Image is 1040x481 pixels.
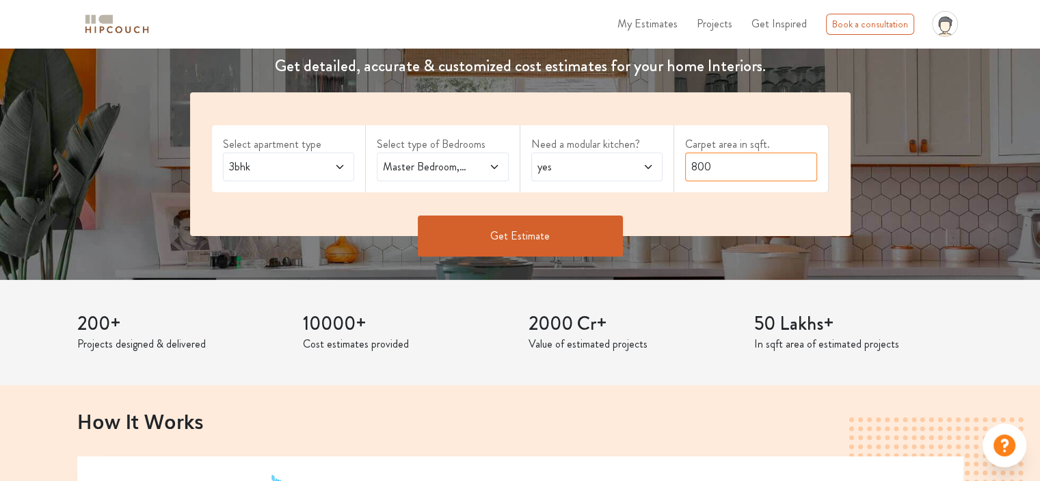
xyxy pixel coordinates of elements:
img: logo-horizontal.svg [83,12,151,36]
h3: 50 Lakhs+ [754,313,963,336]
label: Carpet area in sqft. [685,136,817,153]
span: 3bhk [226,159,316,175]
span: Projects [697,16,732,31]
button: Get Estimate [418,216,623,257]
h2: How It Works [77,409,963,432]
p: Cost estimates provided [303,336,512,352]
h3: 200+ [77,313,286,336]
span: logo-horizontal.svg [83,9,151,40]
span: Get Inspired [751,16,807,31]
p: In sqft area of estimated projects [754,336,963,352]
span: Master Bedroom,Guest,Entertainment Den [380,159,470,175]
input: Enter area sqft [685,153,817,181]
p: Projects designed & delivered [77,336,286,352]
h3: 10000+ [303,313,512,336]
p: Value of estimated projects [529,336,738,352]
span: yes [535,159,624,175]
span: My Estimates [617,16,678,31]
label: Select type of Bedrooms [377,136,509,153]
div: Book a consultation [826,14,914,35]
label: Need a modular kitchen? [531,136,663,153]
label: Select apartment type [223,136,355,153]
h4: Get detailed, accurate & customized cost estimates for your home Interiors. [182,56,859,76]
h3: 2000 Cr+ [529,313,738,336]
